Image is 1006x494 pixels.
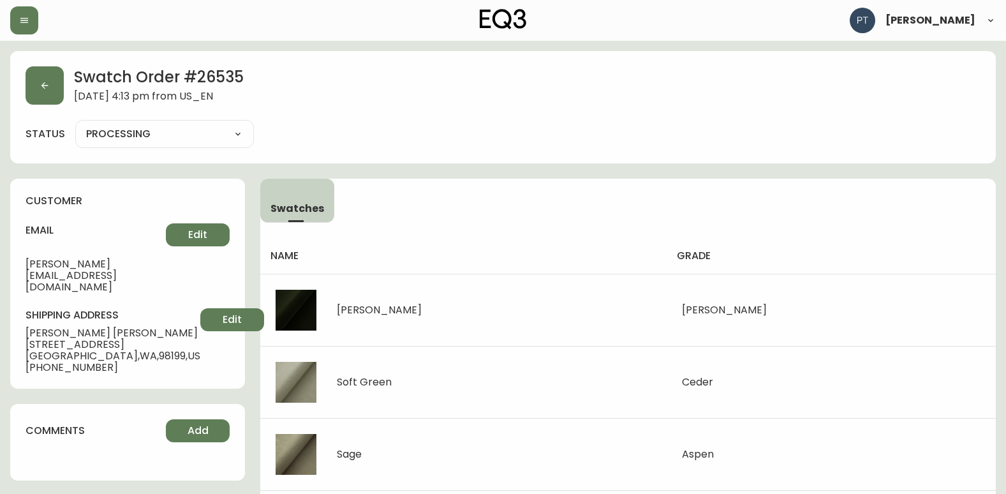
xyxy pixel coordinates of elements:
button: Edit [166,223,230,246]
h4: grade [677,249,986,263]
span: Aspen [682,447,714,461]
span: Edit [223,313,242,327]
span: Add [188,424,209,438]
span: Ceder [682,375,713,389]
span: [PERSON_NAME] [682,303,767,317]
span: [PERSON_NAME][EMAIL_ADDRESS][DOMAIN_NAME] [26,258,166,293]
h4: comments [26,424,85,438]
h4: customer [26,194,230,208]
img: logo [480,9,527,29]
span: Edit [188,228,207,242]
span: [PHONE_NUMBER] [26,362,200,373]
img: 0d992e83-cbbf-4a83-b278-319932155654.jpg-thumb.jpg [276,362,316,403]
h4: name [270,249,656,263]
label: status [26,127,65,141]
div: Soft Green [337,377,392,388]
span: [DATE] 4:13 pm from US_EN [74,91,244,105]
img: 986dcd8e1aab7847125929f325458823 [850,8,875,33]
span: [STREET_ADDRESS] [26,339,200,350]
span: Swatches [270,202,324,215]
span: [GEOGRAPHIC_DATA] , WA , 98199 , US [26,350,200,362]
img: 03dc693d-24cc-4028-be34-0a6af2915d4f.jpg-thumb.jpg [276,434,316,475]
h4: email [26,223,166,237]
h2: Swatch Order # 26535 [74,66,244,91]
span: [PERSON_NAME] [PERSON_NAME] [26,327,200,339]
div: [PERSON_NAME] [337,304,421,316]
button: Edit [200,308,264,331]
img: fee8a3a7-2764-49e5-8929-95956e1a34ac.jpg-thumb.jpg [276,290,316,331]
span: [PERSON_NAME] [885,15,975,26]
div: Sage [337,449,362,460]
h4: shipping address [26,308,200,322]
button: Add [166,419,230,442]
